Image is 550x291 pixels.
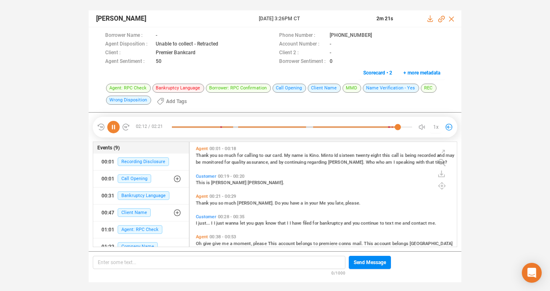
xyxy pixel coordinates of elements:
[244,153,259,158] span: calling
[410,241,453,246] span: [GEOGRAPHIC_DATA]
[430,121,441,133] button: 1x
[279,31,326,40] span: Phone Number :
[273,84,306,93] span: Call Opening
[156,40,218,49] span: Unable to collect - Retracted
[287,221,289,226] span: I
[246,159,270,165] span: assurance,
[361,221,380,226] span: continue
[268,241,278,246] span: This
[156,49,195,58] span: Premier Bankcard
[399,66,445,79] button: + more metadata
[208,194,238,199] span: 00:21 - 00:29
[321,153,334,158] span: Minto
[105,40,152,49] span: Agent Disposition :
[282,200,290,206] span: you
[93,171,189,187] button: 00:01Call Opening
[289,221,292,226] span: I
[290,200,301,206] span: have
[279,40,326,49] span: Account Number :
[359,66,397,79] button: Scorecard • 2
[96,14,146,24] span: [PERSON_NAME]
[237,153,244,158] span: for
[344,221,352,226] span: and
[152,95,192,108] button: Add Tags
[101,240,114,253] div: 01:22
[278,241,296,246] span: account
[206,84,271,93] span: Borrower: RPC Confirmation
[156,58,162,66] span: 50
[118,191,169,200] span: Bankruptcy Language
[234,241,253,246] span: moment,
[303,221,313,226] span: filed
[376,16,393,22] span: 2m 21s
[366,159,376,165] span: Who
[118,242,158,251] span: Company Name
[307,159,328,165] span: regarding
[259,153,265,158] span: to
[152,84,204,93] span: Bankruptcy Language
[352,221,361,226] span: you
[277,221,287,226] span: that
[421,84,437,93] span: REC
[411,221,428,226] span: contact
[522,263,542,283] div: Open Intercom Messenger
[301,200,304,206] span: a
[93,221,189,238] button: 01:01Agent: RPC Check
[330,49,331,58] span: -
[374,241,392,246] span: account
[308,84,341,93] span: Client Name
[330,31,372,40] span: [PHONE_NUMBER]
[196,214,216,219] span: Customer
[349,256,391,269] button: Send Message
[339,241,352,246] span: conns
[248,180,284,185] span: [PERSON_NAME].
[196,241,203,246] span: Oh
[334,153,339,158] span: Id
[284,153,292,158] span: My
[196,180,206,185] span: This
[166,95,187,108] span: Add Tags
[437,153,446,158] span: and
[106,84,151,93] span: Agent: RPC Check
[285,159,307,165] span: continuing
[273,153,284,158] span: card.
[214,221,216,226] span: I
[265,153,273,158] span: our
[101,189,114,202] div: 00:31
[417,153,437,158] span: recorded
[309,200,319,206] span: your
[393,159,396,165] span: I
[105,58,152,66] span: Agent Sentiment :
[118,225,162,234] span: Agent: RPC Check
[118,157,169,166] span: Recording Disclosure
[330,40,331,49] span: -
[335,200,345,206] span: late,
[218,200,224,206] span: so
[194,144,457,246] div: grid
[196,159,202,165] span: be
[105,49,152,58] span: Client :
[330,58,333,66] span: 0
[97,144,120,152] span: Events (9)
[93,154,189,170] button: 00:01Recording Disclosure
[363,66,392,79] span: Scorecard • 2
[364,241,374,246] span: This
[246,221,255,226] span: you
[405,153,417,158] span: being
[371,153,382,158] span: eight
[211,180,248,185] span: [PERSON_NAME]
[385,221,395,226] span: text
[216,221,225,226] span: just
[93,188,189,204] button: 00:31Bankruptcy Language
[232,159,246,165] span: quality
[327,200,335,206] span: you
[309,153,321,158] span: Kino.
[395,221,403,226] span: me
[93,238,189,255] button: 01:22Company Name
[118,174,151,183] span: Call Opening
[446,153,454,158] span: may
[255,221,265,226] span: guys
[196,200,210,206] span: Thank
[279,159,285,165] span: by
[428,221,436,226] span: me.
